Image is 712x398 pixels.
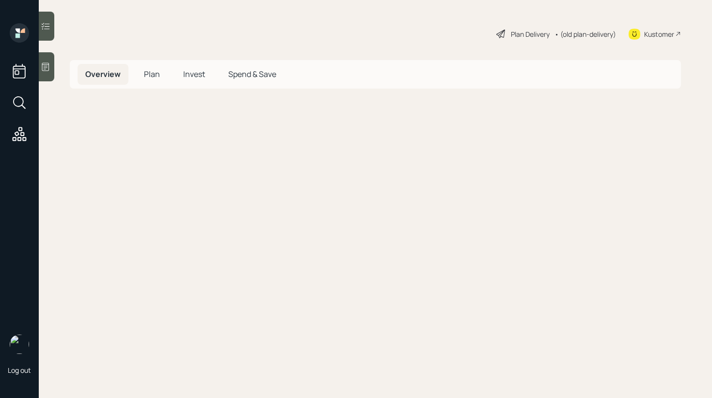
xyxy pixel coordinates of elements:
[144,69,160,79] span: Plan
[8,366,31,375] div: Log out
[511,29,550,39] div: Plan Delivery
[554,29,616,39] div: • (old plan-delivery)
[644,29,674,39] div: Kustomer
[183,69,205,79] span: Invest
[228,69,276,79] span: Spend & Save
[10,335,29,354] img: retirable_logo.png
[85,69,121,79] span: Overview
